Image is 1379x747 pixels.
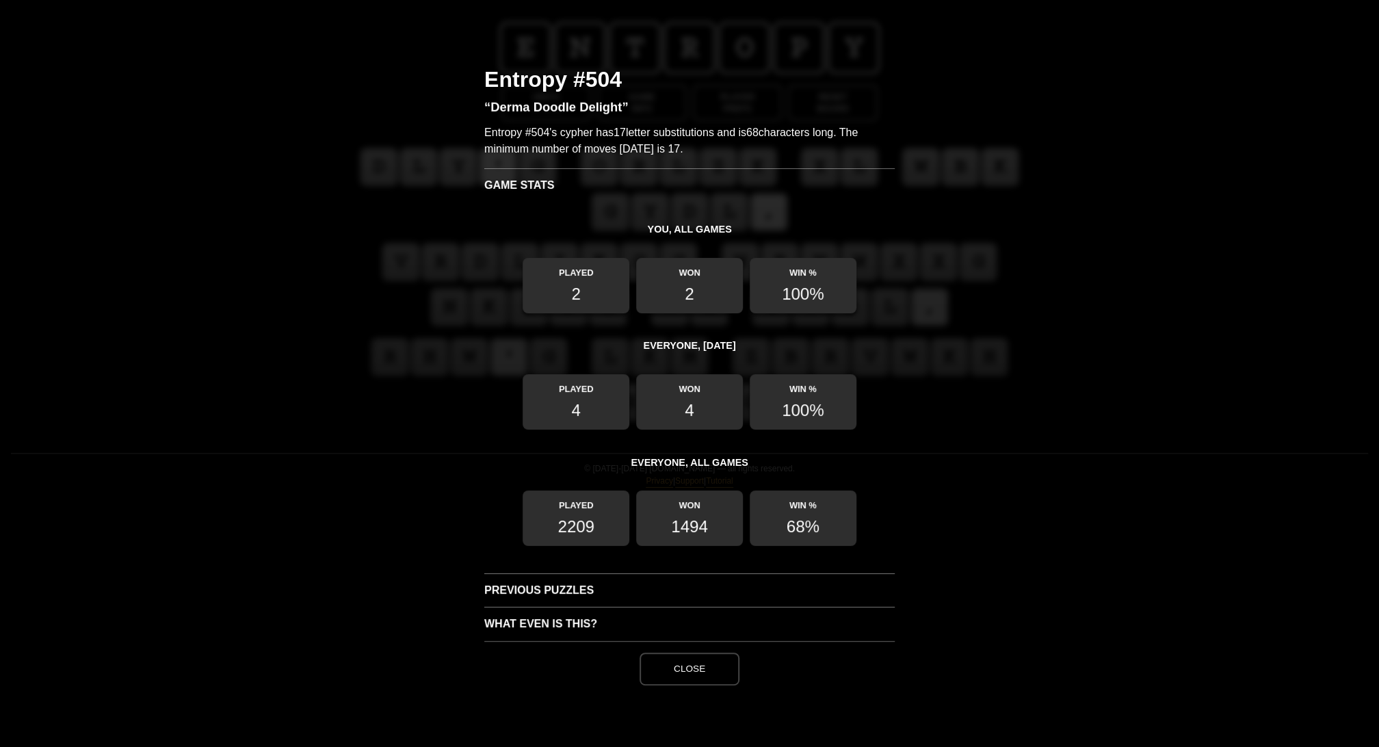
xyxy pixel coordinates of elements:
h5: Played [523,258,629,278]
h4: Everyone, [DATE] [484,330,895,358]
span: 68 [746,127,759,138]
span: 17 [614,127,626,138]
h5: Played [523,374,629,394]
h3: “Derma Doodle Delight” [484,101,895,124]
span: 2209 [523,511,629,547]
span: 2 [636,278,743,313]
h5: Win % [750,374,856,394]
h5: Won [636,258,743,278]
h3: What even is this? [484,607,895,641]
span: 4 [523,394,629,430]
h5: Win % [750,491,856,511]
span: 2 [523,278,629,313]
span: 100% [750,394,856,430]
h4: Everyone, all games [484,446,895,475]
span: 1494 [636,511,743,547]
h5: Won [636,491,743,511]
h5: Won [636,374,743,394]
span: 100% [750,278,856,313]
span: 4 [636,394,743,430]
h5: Played [523,491,629,511]
h3: Game Stats [484,168,895,202]
h5: Win % [750,258,856,278]
h4: You, all games [484,213,895,241]
button: Close [640,653,739,685]
h3: Previous Puzzles [484,574,895,607]
p: Entropy #504's cypher has letter substitutions and is characters long. The minimum number of move... [484,124,895,168]
h2: Entropy #504 [484,68,895,101]
span: 68% [750,511,856,547]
